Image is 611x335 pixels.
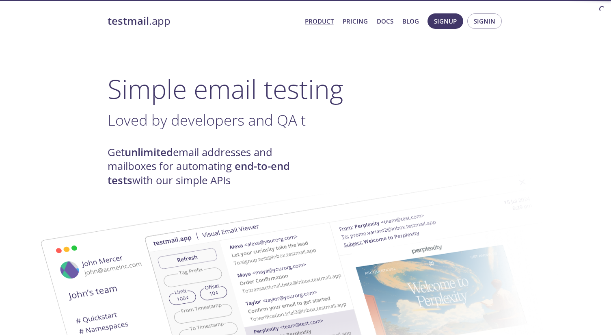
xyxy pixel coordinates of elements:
[125,145,173,159] strong: unlimited
[434,16,457,26] span: Signup
[377,16,393,26] a: Docs
[108,110,306,130] span: Loved by developers and QA t
[305,16,334,26] a: Product
[467,13,502,29] button: Signin
[427,13,463,29] button: Signup
[402,16,419,26] a: Blog
[474,16,495,26] span: Signin
[108,146,306,187] h4: Get email addresses and mailboxes for automating with our simple APIs
[108,14,298,28] a: testmail.app
[343,16,368,26] a: Pricing
[108,14,149,28] strong: testmail
[108,73,504,104] h1: Simple email testing
[108,159,290,187] strong: end-to-end tests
